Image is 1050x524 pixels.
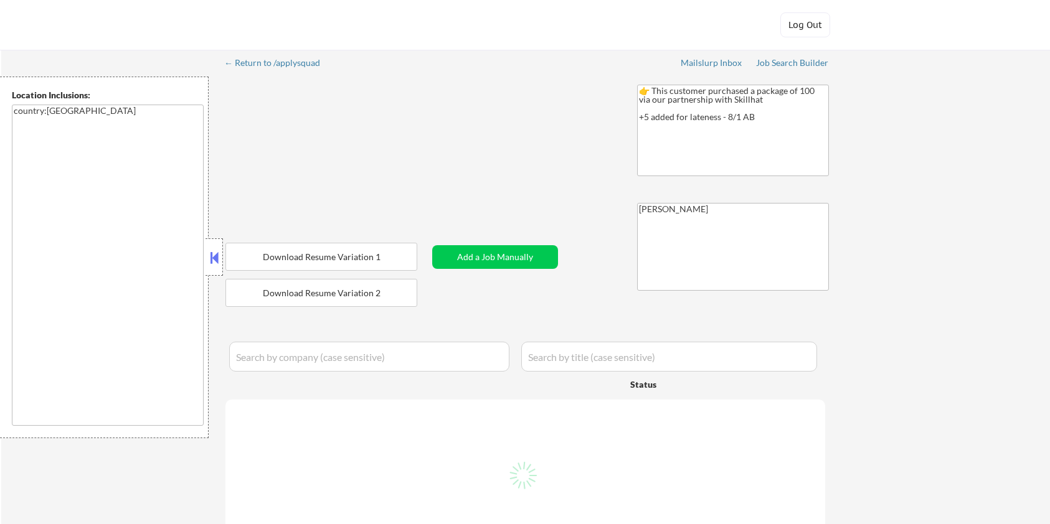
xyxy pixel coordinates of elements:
[780,12,830,37] button: Log Out
[756,58,829,67] div: Job Search Builder
[630,373,737,395] div: Status
[12,89,204,101] div: Location Inclusions:
[224,58,332,70] a: ← Return to /applysquad
[681,58,743,70] a: Mailslurp Inbox
[225,243,417,271] button: Download Resume Variation 1
[229,342,509,372] input: Search by company (case sensitive)
[681,58,743,67] div: Mailslurp Inbox
[521,342,817,372] input: Search by title (case sensitive)
[432,245,558,269] button: Add a Job Manually
[224,58,332,67] div: ← Return to /applysquad
[756,58,829,70] a: Job Search Builder
[225,279,417,307] button: Download Resume Variation 2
